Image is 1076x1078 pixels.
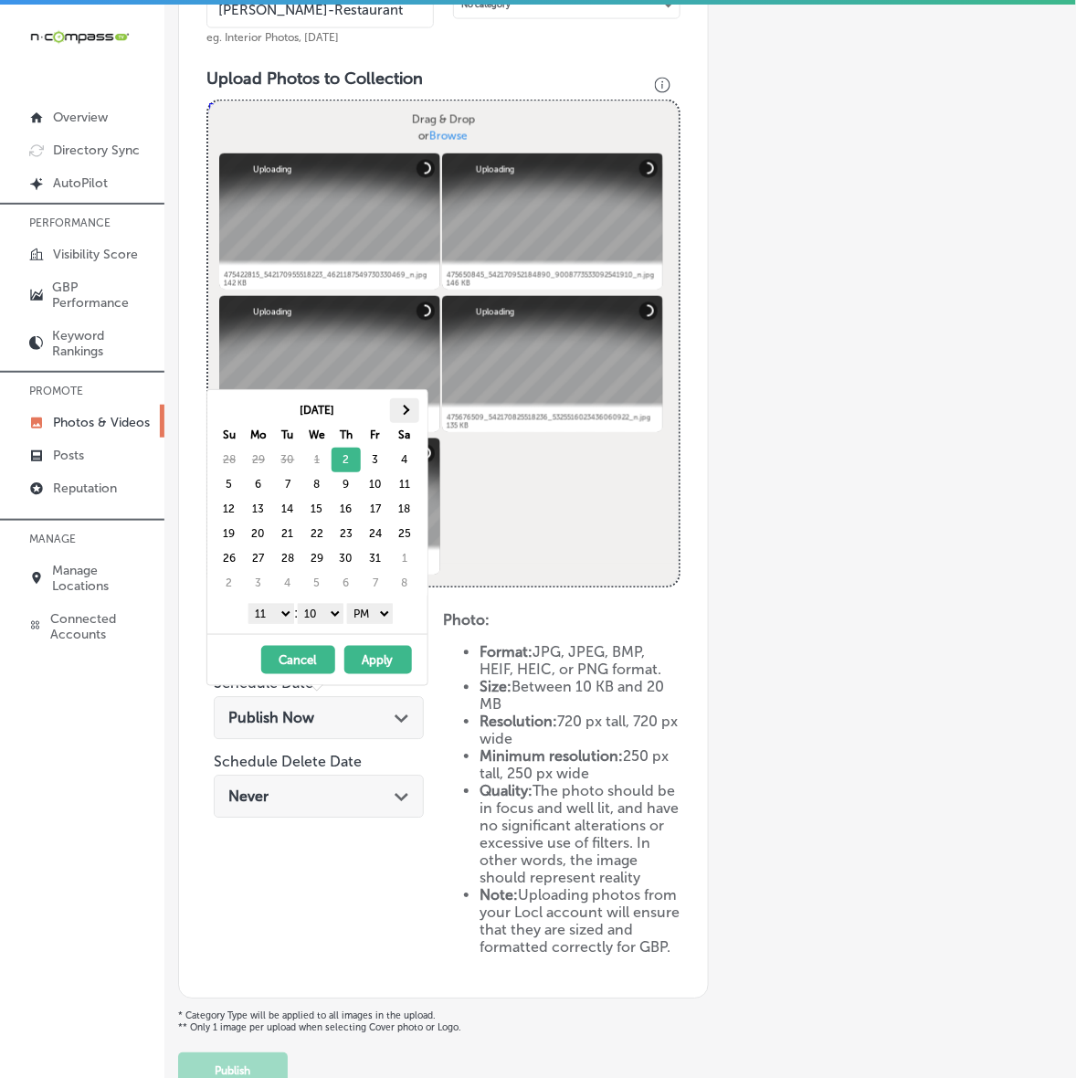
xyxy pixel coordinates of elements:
div: : [215,599,427,627]
td: 4 [390,448,419,472]
th: Fr [361,423,390,448]
th: Tu [273,423,302,448]
p: Keyword Rankings [52,328,155,359]
td: 12 [215,497,244,522]
li: JPG, JPEG, BMP, HEIF, HEIC, or PNG format. [480,644,680,679]
span: Never [228,788,269,806]
p: Reputation [53,481,117,496]
td: 15 [302,497,332,522]
span: Browse [429,129,468,142]
p: Manage Locations [53,563,155,594]
td: 17 [361,497,390,522]
li: 720 px tall, 720 px wide [480,713,680,748]
li: Uploading photos from your Locl account will ensure that they are sized and formatted correctly f... [480,887,680,956]
strong: Resolution: [480,713,557,731]
p: Visibility Score [53,247,138,262]
td: 20 [244,522,273,546]
td: 16 [332,497,361,522]
td: 21 [273,522,302,546]
td: 18 [390,497,419,522]
p: Photos & Videos [53,415,150,430]
label: Schedule Delete Date [214,754,362,771]
p: Connected Accounts [50,611,155,642]
td: 28 [215,448,244,472]
td: 25 [390,522,419,546]
td: 23 [332,522,361,546]
td: 1 [302,448,332,472]
th: [DATE] [244,398,390,423]
td: 31 [361,546,390,571]
li: The photo should be in focus and well lit, and have no significant alterations or excessive use o... [480,783,680,887]
td: 10 [361,472,390,497]
td: 13 [244,497,273,522]
td: 19 [215,522,244,546]
p: * Category Type will be applied to all images in the upload. ** Only 1 image per upload when sele... [178,1010,1062,1034]
strong: Format: [480,644,533,661]
span: Publish Now [228,710,314,727]
td: 4 [273,571,302,596]
td: 8 [302,472,332,497]
td: 2 [332,448,361,472]
td: 1 [390,546,419,571]
strong: Minimum resolution: [480,748,623,766]
td: 29 [302,546,332,571]
p: AutoPilot [53,175,108,191]
label: Drag & Drop or [406,105,480,149]
th: Su [215,423,244,448]
img: 660ab0bf-5cc7-4cb8-ba1c-48b5ae0f18e60NCTV_CLogo_TV_Black_-500x88.png [29,28,130,46]
h3: Upload Photos to Collection [206,69,680,89]
td: 2 [215,571,244,596]
td: 8 [390,571,419,596]
td: 3 [244,571,273,596]
p: Overview [53,110,108,125]
th: Sa [390,423,419,448]
strong: Size: [480,679,512,696]
td: 11 [390,472,419,497]
p: Posts [53,448,84,463]
button: Cancel [261,646,335,674]
th: Th [332,423,361,448]
td: 9 [332,472,361,497]
th: We [302,423,332,448]
th: Mo [244,423,273,448]
td: 30 [273,448,302,472]
td: 22 [302,522,332,546]
td: 26 [215,546,244,571]
td: 7 [361,571,390,596]
td: 30 [332,546,361,571]
td: 5 [302,571,332,596]
td: 27 [244,546,273,571]
span: eg. Interior Photos, [DATE] [206,31,339,44]
p: Directory Sync [53,143,140,158]
strong: Quality: [480,783,533,800]
td: 24 [361,522,390,546]
li: Between 10 KB and 20 MB [480,679,680,713]
td: 28 [273,546,302,571]
button: Apply [344,646,412,674]
td: 6 [332,571,361,596]
td: 7 [273,472,302,497]
td: 5 [215,472,244,497]
strong: Photo: [443,612,490,629]
td: 3 [361,448,390,472]
strong: Note: [480,887,518,904]
td: 6 [244,472,273,497]
p: GBP Performance [53,280,155,311]
td: 14 [273,497,302,522]
li: 250 px tall, 250 px wide [480,748,680,783]
td: 29 [244,448,273,472]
